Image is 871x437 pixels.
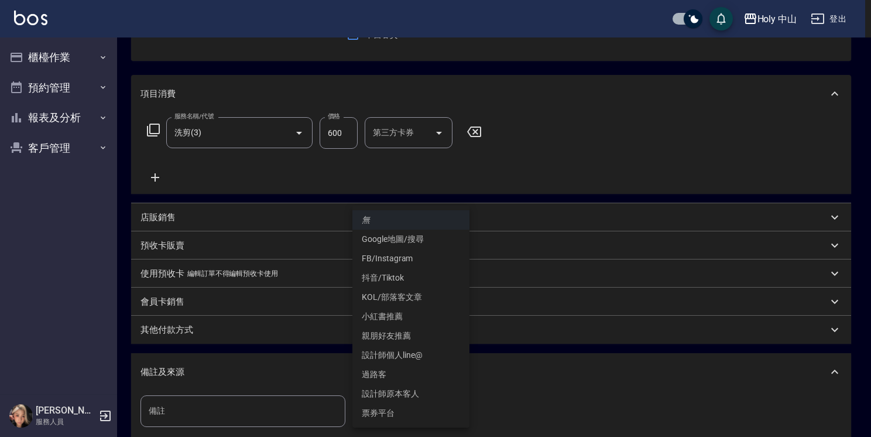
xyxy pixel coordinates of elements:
[352,365,469,384] li: 過路客
[352,384,469,404] li: 設計師原本客人
[352,288,469,307] li: KOL/部落客文章
[352,346,469,365] li: 設計師個人line@
[352,268,469,288] li: 抖音/Tiktok
[352,404,469,423] li: 票券平台
[362,214,370,226] em: 無
[352,307,469,326] li: 小紅書推薦
[352,326,469,346] li: 親朋好友推薦
[352,230,469,249] li: Google地圖/搜尋
[352,249,469,268] li: FB/Instagram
